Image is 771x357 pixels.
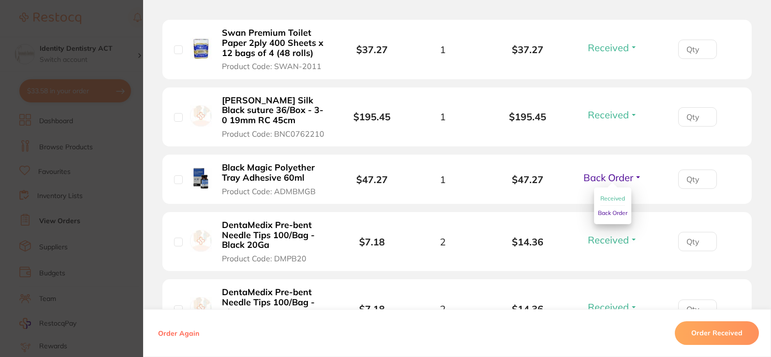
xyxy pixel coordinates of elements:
button: Back Order [581,171,645,184]
img: Braun Silk Black suture 36/Box - 3-0 19mm RC 45cm [190,105,212,127]
input: Qty [678,232,717,251]
input: Qty [678,300,717,319]
b: $47.27 [485,174,570,185]
span: Received [588,109,629,121]
span: Product Code: ADMBMGB [222,187,316,196]
button: [PERSON_NAME] Silk Black suture 36/Box - 3-0 19mm RC 45cm Product Code: BNC0762210 [219,95,330,139]
b: $37.27 [485,44,570,55]
span: Product Code: SWAN-2011 [222,62,321,71]
span: Back Order [583,171,633,184]
button: Swan Premium Toilet Paper 2ply 400 Sheets x 12 bags of 4 (48 rolls) Product Code: SWAN-2011 [219,28,330,71]
b: Black Magic Polyether Tray Adhesive 60ml [222,163,327,183]
span: Received [600,195,625,202]
b: $195.45 [353,111,391,123]
img: Swan Premium Toilet Paper 2ply 400 Sheets x 12 bags of 4 (48 rolls) [190,38,212,59]
span: 2 [440,236,446,247]
input: Qty [678,170,717,189]
span: 1 [440,44,446,55]
img: Black Magic Polyether Tray Adhesive 60ml [190,168,212,189]
b: DentaMedix Pre-bent Needle Tips 100/Bag - Black 20Ga [222,220,327,250]
button: Order Received [675,322,759,345]
span: 1 [440,111,446,122]
span: Product Code: DMPB20 [222,254,306,263]
button: Back Order [598,206,627,220]
input: Qty [678,107,717,127]
img: DentaMedix Pre-bent Needle Tips 100/Bag - Blue 25Ga [190,297,212,319]
b: $37.27 [356,43,388,56]
img: DentaMedix Pre-bent Needle Tips 100/Bag - Black 20Ga [190,230,212,252]
b: $14.36 [485,303,570,314]
button: Received [585,234,640,246]
span: Back Order [598,209,627,216]
button: Received [585,109,640,121]
span: Received [588,301,629,313]
b: Swan Premium Toilet Paper 2ply 400 Sheets x 12 bags of 4 (48 rolls) [222,28,327,58]
span: Received [588,234,629,246]
span: Received [588,42,629,54]
button: Received [585,42,640,54]
input: Qty [678,40,717,59]
button: Received [585,301,640,313]
b: $14.36 [485,236,570,247]
button: Received [600,191,625,206]
b: $7.18 [359,236,385,248]
button: Order Again [155,329,202,338]
span: 1 [440,174,446,185]
span: Product Code: BNC0762210 [222,129,324,138]
span: 2 [440,303,446,314]
b: [PERSON_NAME] Silk Black suture 36/Box - 3-0 19mm RC 45cm [222,96,327,126]
button: DentaMedix Pre-bent Needle Tips 100/Bag - Blue 25Ga Product Code: DMPB25 [219,287,330,330]
b: $7.18 [359,303,385,315]
b: $47.27 [356,173,388,186]
b: $195.45 [485,111,570,122]
b: DentaMedix Pre-bent Needle Tips 100/Bag - Blue 25Ga [222,287,327,317]
button: Black Magic Polyether Tray Adhesive 60ml Product Code: ADMBMGB [219,162,330,196]
button: DentaMedix Pre-bent Needle Tips 100/Bag - Black 20Ga Product Code: DMPB20 [219,220,330,263]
